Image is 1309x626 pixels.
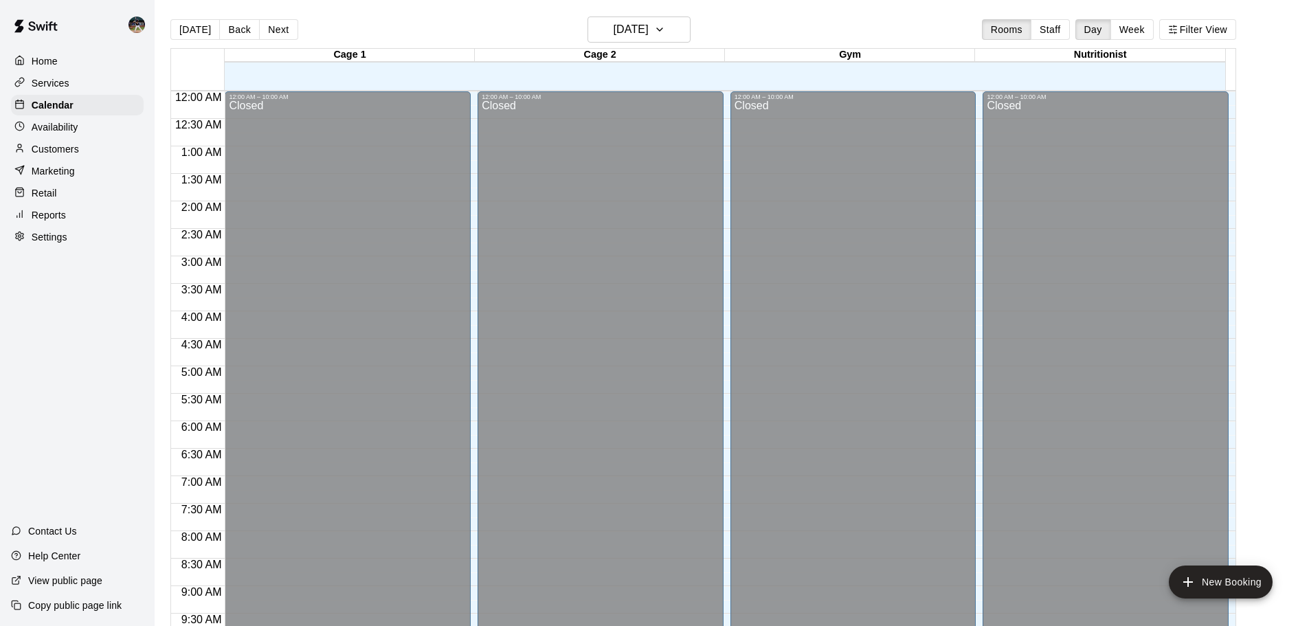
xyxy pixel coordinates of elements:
[28,574,102,588] p: View public page
[178,174,225,186] span: 1:30 AM
[11,117,144,137] a: Availability
[178,476,225,488] span: 7:00 AM
[32,98,74,112] p: Calendar
[126,11,155,38] div: Nolan Gilbert
[32,54,58,68] p: Home
[178,421,225,433] span: 6:00 AM
[178,449,225,460] span: 6:30 AM
[1031,19,1070,40] button: Staff
[11,139,144,159] a: Customers
[172,119,225,131] span: 12:30 AM
[11,51,144,71] a: Home
[1159,19,1236,40] button: Filter View
[614,20,649,39] h6: [DATE]
[987,93,1224,100] div: 12:00 AM – 10:00 AM
[259,19,298,40] button: Next
[982,19,1031,40] button: Rooms
[178,559,225,570] span: 8:30 AM
[229,93,467,100] div: 12:00 AM – 10:00 AM
[170,19,220,40] button: [DATE]
[11,183,144,203] a: Retail
[588,16,691,43] button: [DATE]
[32,120,78,134] p: Availability
[32,142,79,156] p: Customers
[178,504,225,515] span: 7:30 AM
[225,49,475,62] div: Cage 1
[178,586,225,598] span: 9:00 AM
[1110,19,1154,40] button: Week
[178,394,225,405] span: 5:30 AM
[178,311,225,323] span: 4:00 AM
[32,208,66,222] p: Reports
[178,256,225,268] span: 3:00 AM
[11,73,144,93] a: Services
[178,146,225,158] span: 1:00 AM
[32,76,69,90] p: Services
[1169,566,1273,599] button: add
[219,19,260,40] button: Back
[11,227,144,247] a: Settings
[178,229,225,241] span: 2:30 AM
[28,549,80,563] p: Help Center
[178,201,225,213] span: 2:00 AM
[32,164,75,178] p: Marketing
[735,93,972,100] div: 12:00 AM – 10:00 AM
[178,614,225,625] span: 9:30 AM
[28,524,77,538] p: Contact Us
[178,531,225,543] span: 8:00 AM
[178,366,225,378] span: 5:00 AM
[128,16,145,33] img: Nolan Gilbert
[1075,19,1111,40] button: Day
[32,186,57,200] p: Retail
[178,339,225,350] span: 4:30 AM
[482,93,719,100] div: 12:00 AM – 10:00 AM
[475,49,725,62] div: Cage 2
[11,161,144,181] a: Marketing
[975,49,1225,62] div: Nutritionist
[172,91,225,103] span: 12:00 AM
[11,95,144,115] a: Calendar
[178,284,225,295] span: 3:30 AM
[32,230,67,244] p: Settings
[725,49,975,62] div: Gym
[28,599,122,612] p: Copy public page link
[11,205,144,225] a: Reports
